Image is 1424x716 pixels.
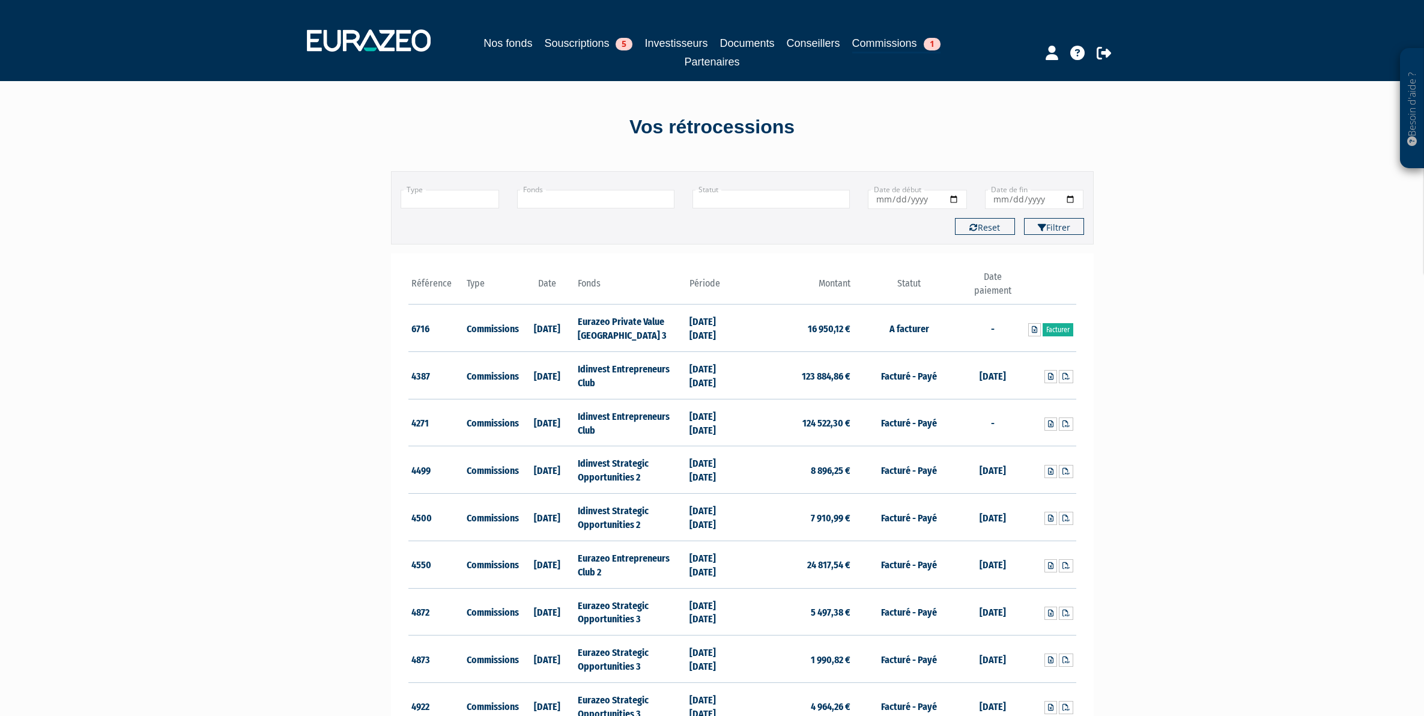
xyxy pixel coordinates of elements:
a: Nos fonds [483,35,532,52]
td: [DATE] [520,305,575,352]
td: 16 950,12 € [742,305,853,352]
td: 4550 [408,541,464,588]
td: [DATE] [DATE] [686,352,742,399]
td: Eurazeo Strategic Opportunities 3 [575,636,686,683]
a: Souscriptions5 [544,35,632,52]
td: 4500 [408,494,464,541]
td: 7 910,99 € [742,494,853,541]
td: [DATE] [DATE] [686,588,742,636]
td: 8 896,25 € [742,446,853,494]
td: Commissions [464,541,520,588]
td: [DATE] [520,494,575,541]
td: [DATE] [520,588,575,636]
span: 1 [924,38,941,50]
td: [DATE] [DATE] [686,305,742,352]
td: Facturé - Payé [853,541,965,588]
td: Commissions [464,494,520,541]
td: Idinvest Entrepreneurs Club [575,399,686,446]
td: Idinvest Entrepreneurs Club [575,352,686,399]
button: Reset [955,218,1015,235]
td: - [965,399,1020,446]
td: 4872 [408,588,464,636]
td: Facturé - Payé [853,636,965,683]
td: Commissions [464,588,520,636]
th: Référence [408,270,464,305]
td: Commissions [464,352,520,399]
button: Filtrer [1024,218,1084,235]
th: Montant [742,270,853,305]
td: Commissions [464,305,520,352]
td: [DATE] [DATE] [686,541,742,588]
th: Date [520,270,575,305]
td: 24 817,54 € [742,541,853,588]
td: [DATE] [520,636,575,683]
td: Facturé - Payé [853,399,965,446]
td: Commissions [464,399,520,446]
td: Facturé - Payé [853,588,965,636]
span: 5 [616,38,632,50]
td: Facturé - Payé [853,494,965,541]
th: Date paiement [965,270,1020,305]
th: Type [464,270,520,305]
td: [DATE] [520,352,575,399]
td: [DATE] [965,446,1020,494]
td: 4387 [408,352,464,399]
td: 123 884,86 € [742,352,853,399]
a: Commissions1 [852,35,941,53]
th: Statut [853,270,965,305]
a: Documents [720,35,775,52]
a: Partenaires [684,53,739,70]
td: [DATE] [520,399,575,446]
td: Idinvest Strategic Opportunities 2 [575,446,686,494]
td: [DATE] [965,494,1020,541]
td: [DATE] [965,636,1020,683]
td: - [965,305,1020,352]
p: Besoin d'aide ? [1405,55,1419,163]
td: 1 990,82 € [742,636,853,683]
td: [DATE] [DATE] [686,636,742,683]
a: Investisseurs [644,35,707,52]
td: Idinvest Strategic Opportunities 2 [575,494,686,541]
td: Facturé - Payé [853,352,965,399]
div: Vos rétrocessions [370,114,1055,141]
td: Commissions [464,636,520,683]
a: Conseillers [787,35,840,52]
td: Eurazeo Private Value [GEOGRAPHIC_DATA] 3 [575,305,686,352]
a: Facturer [1043,323,1073,336]
td: Eurazeo Strategic Opportunities 3 [575,588,686,636]
td: 4873 [408,636,464,683]
td: Eurazeo Entrepreneurs Club 2 [575,541,686,588]
td: [DATE] [520,446,575,494]
td: [DATE] [965,352,1020,399]
td: 6716 [408,305,464,352]
td: [DATE] [965,588,1020,636]
td: 5 497,38 € [742,588,853,636]
td: A facturer [853,305,965,352]
td: Commissions [464,446,520,494]
td: 4271 [408,399,464,446]
th: Fonds [575,270,686,305]
td: 124 522,30 € [742,399,853,446]
img: 1732889491-logotype_eurazeo_blanc_rvb.png [307,29,431,51]
td: [DATE] [DATE] [686,446,742,494]
td: [DATE] [DATE] [686,399,742,446]
td: Facturé - Payé [853,446,965,494]
td: [DATE] [DATE] [686,494,742,541]
td: [DATE] [965,541,1020,588]
th: Période [686,270,742,305]
td: [DATE] [520,541,575,588]
td: 4499 [408,446,464,494]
